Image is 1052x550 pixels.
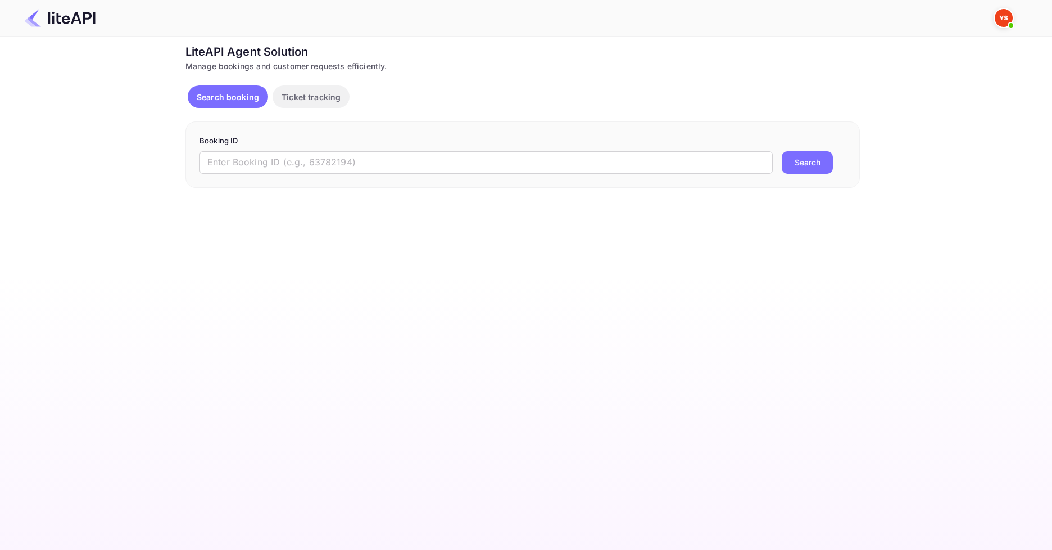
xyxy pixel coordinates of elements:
input: Enter Booking ID (e.g., 63782194) [199,151,773,174]
div: LiteAPI Agent Solution [185,43,860,60]
button: Search [782,151,833,174]
img: Yandex Support [995,9,1013,27]
p: Search booking [197,91,259,103]
p: Booking ID [199,136,846,147]
p: Ticket tracking [282,91,341,103]
div: Manage bookings and customer requests efficiently. [185,60,860,72]
img: LiteAPI Logo [25,9,96,27]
